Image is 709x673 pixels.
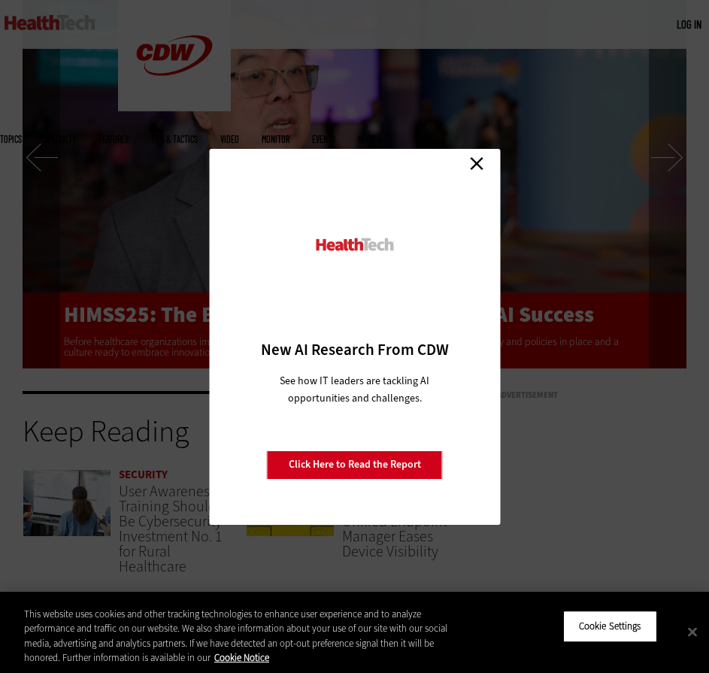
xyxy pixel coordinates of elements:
button: Close [676,615,709,648]
div: This website uses cookies and other tracking technologies to enhance user experience and to analy... [24,607,463,665]
button: Cookie Settings [563,611,657,642]
p: See how IT leaders are tackling AI opportunities and challenges. [262,372,447,407]
a: More information about your privacy [214,651,269,664]
h3: New AI Research From CDW [235,339,474,360]
a: Close [465,153,488,175]
img: HealthTech_0.png [314,237,395,253]
a: Click Here to Read the Report [267,450,443,479]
